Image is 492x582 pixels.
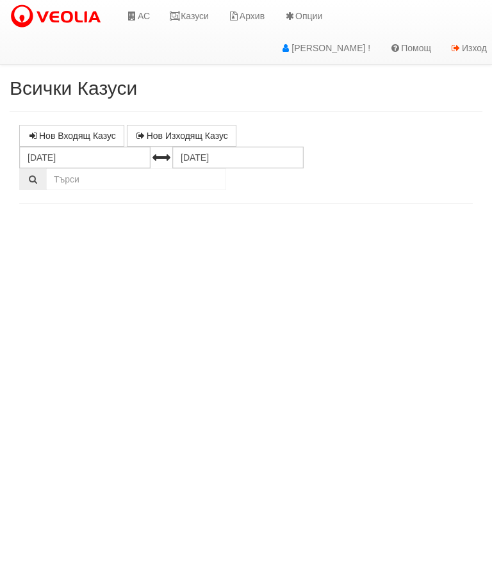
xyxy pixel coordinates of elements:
[270,32,380,64] a: [PERSON_NAME] !
[127,125,236,147] a: Нов Изходящ Казус
[46,168,225,190] input: Търсене по Идентификатор, Бл/Вх/Ап, Тип, Описание, Моб. Номер, Имейл, Файл, Коментар,
[19,125,124,147] a: Нов Входящ Казус
[10,3,107,30] img: VeoliaLogo.png
[10,77,482,99] h2: Всички Казуси
[380,32,441,64] a: Помощ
